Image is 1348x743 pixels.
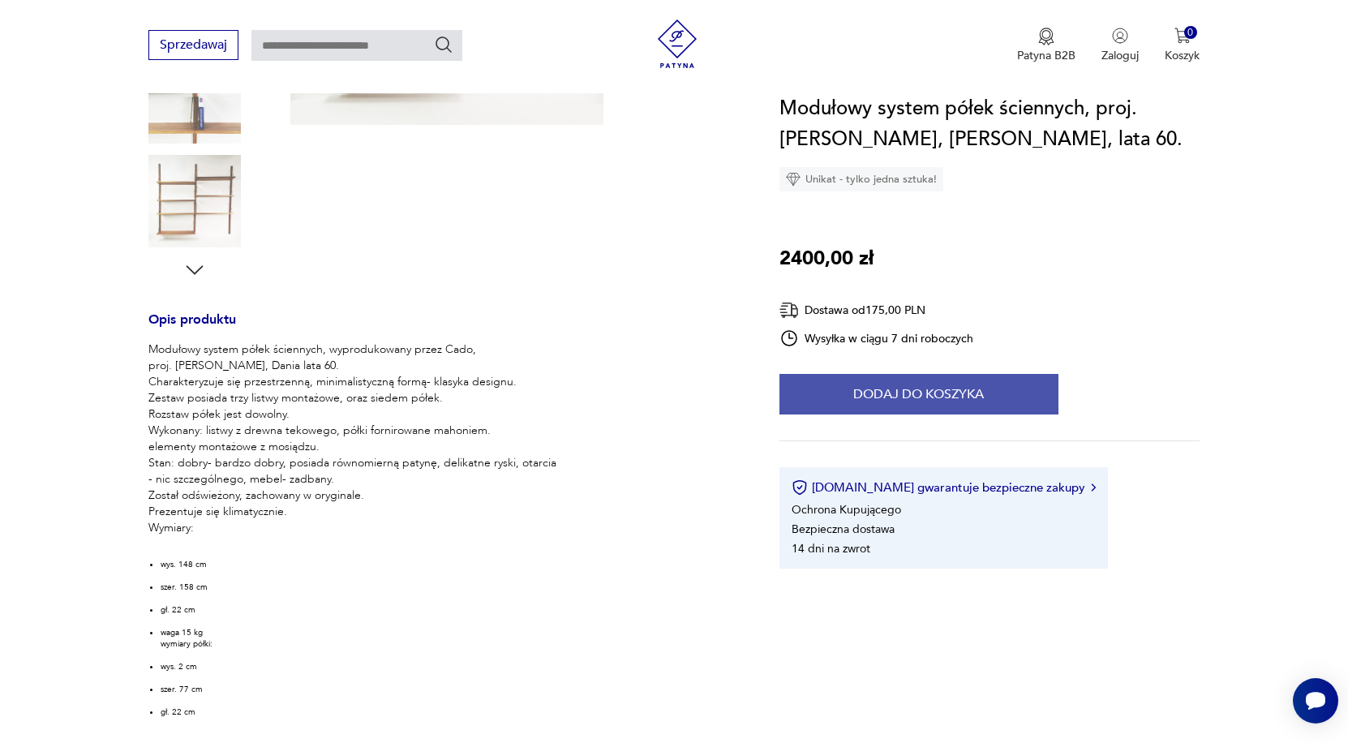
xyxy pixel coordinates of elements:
img: Ikonka użytkownika [1112,28,1128,44]
button: Szukaj [434,35,453,54]
div: 0 [1184,26,1198,40]
img: Ikona dostawy [779,300,799,320]
img: Ikona diamentu [786,172,801,187]
img: Ikona certyfikatu [792,479,808,496]
a: Sprzedawaj [148,41,238,52]
button: Dodaj do koszyka [779,374,1058,414]
li: Ochrona Kupującego [792,502,901,518]
button: 0Koszyk [1165,28,1200,63]
li: szer. 158 cm [161,582,556,593]
div: Dostawa od 175,00 PLN [779,300,974,320]
div: Wysyłka w ciągu 7 dni roboczych [779,329,974,348]
img: Ikona medalu [1038,28,1054,45]
p: Zaloguj [1101,48,1139,63]
button: Sprzedawaj [148,30,238,60]
button: Zaloguj [1101,28,1139,63]
li: gł. 22 cm [161,706,556,718]
li: Bezpieczna dostawa [792,522,895,537]
iframe: Smartsupp widget button [1293,678,1338,724]
li: waga 15 kg wymiary półki: [161,627,556,650]
img: Zdjęcie produktu Modułowy system półek ściennych, proj. Poul Cadovius, Dania, lata 60. [148,155,241,247]
p: Modułowy system półek ściennych, wyprodukowany przez Cado, proj. [PERSON_NAME], Dania lata 60. Ch... [148,341,556,536]
li: gł. 22 cm [161,604,556,616]
p: Patyna B2B [1017,48,1075,63]
p: Koszyk [1165,48,1200,63]
p: 2400,00 zł [779,243,874,274]
h3: Opis produktu [148,315,741,341]
li: wys. 148 cm [161,559,556,570]
img: Patyna - sklep z meblami i dekoracjami vintage [653,19,702,68]
button: Patyna B2B [1017,28,1075,63]
li: 14 dni na zwrot [792,541,870,556]
img: Zdjęcie produktu Modułowy system półek ściennych, proj. Poul Cadovius, Dania, lata 60. [148,51,241,144]
img: Ikona koszyka [1174,28,1191,44]
a: Ikona medaluPatyna B2B [1017,28,1075,63]
img: Ikona strzałki w prawo [1091,483,1096,492]
button: [DOMAIN_NAME] gwarantuje bezpieczne zakupy [792,479,1096,496]
h1: Modułowy system półek ściennych, proj. [PERSON_NAME], [PERSON_NAME], lata 60. [779,93,1200,155]
li: wys. 2 cm [161,661,556,672]
li: szer. 77 cm [161,684,556,695]
div: Unikat - tylko jedna sztuka! [779,167,943,191]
